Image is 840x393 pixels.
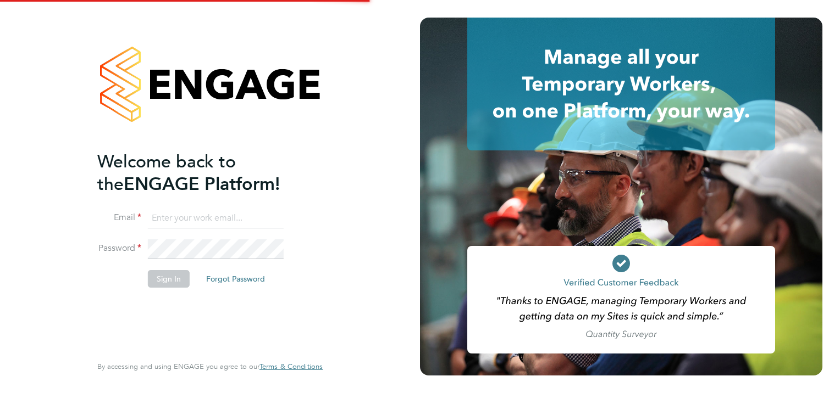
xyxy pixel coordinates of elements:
[259,362,323,371] a: Terms & Conditions
[197,270,274,288] button: Forgot Password
[259,362,323,371] span: Terms & Conditions
[97,362,323,371] span: By accessing and using ENGAGE you agree to our
[97,243,141,254] label: Password
[148,209,284,228] input: Enter your work email...
[97,212,141,223] label: Email
[148,270,190,288] button: Sign In
[97,151,236,195] span: Welcome back to the
[97,150,312,195] h2: ENGAGE Platform!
